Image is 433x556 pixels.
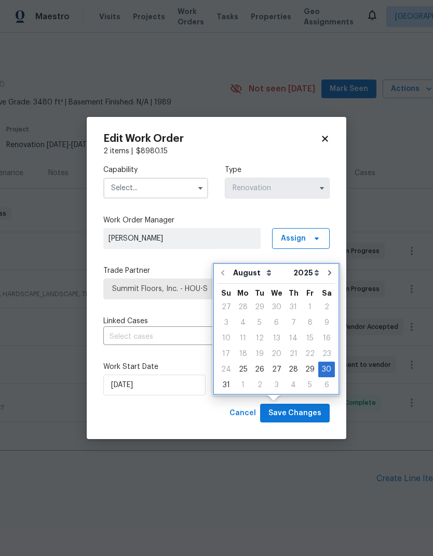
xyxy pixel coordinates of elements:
[302,300,318,314] div: 1
[285,362,302,377] div: Thu Aug 28 2025
[285,346,302,362] div: Thu Aug 21 2025
[218,300,235,314] div: 27
[231,265,291,281] select: Month
[235,347,251,361] div: 18
[251,330,268,346] div: Tue Aug 12 2025
[235,362,251,377] div: 25
[318,347,335,361] div: 23
[251,315,268,330] div: Tue Aug 05 2025
[268,362,285,377] div: 27
[318,362,335,377] div: 30
[225,178,330,198] input: Select...
[268,362,285,377] div: Wed Aug 27 2025
[251,346,268,362] div: Tue Aug 19 2025
[318,315,335,330] div: 9
[318,362,335,377] div: Sat Aug 30 2025
[136,148,168,155] span: $ 8980.15
[229,407,256,420] span: Cancel
[306,289,314,297] abbr: Friday
[251,315,268,330] div: 5
[103,316,148,326] span: Linked Cases
[103,165,208,175] label: Capability
[281,233,306,244] span: Assign
[285,330,302,346] div: Thu Aug 14 2025
[268,377,285,393] div: Wed Sep 03 2025
[318,378,335,392] div: 6
[235,315,251,330] div: Mon Aug 04 2025
[318,299,335,315] div: Sat Aug 02 2025
[302,377,318,393] div: Fri Sep 05 2025
[225,165,330,175] label: Type
[235,362,251,377] div: Mon Aug 25 2025
[302,362,318,377] div: Fri Aug 29 2025
[235,299,251,315] div: Mon Jul 28 2025
[251,378,268,392] div: 2
[302,315,318,330] div: 8
[322,262,337,283] button: Go to next month
[318,315,335,330] div: Sat Aug 09 2025
[322,289,332,297] abbr: Saturday
[225,404,260,423] button: Cancel
[268,331,285,346] div: 13
[235,315,251,330] div: 4
[194,182,207,194] button: Show options
[235,331,251,346] div: 11
[285,377,302,393] div: Thu Sep 04 2025
[109,233,255,244] span: [PERSON_NAME]
[251,347,268,361] div: 19
[103,266,330,276] label: Trade Partner
[302,378,318,392] div: 5
[318,300,335,314] div: 2
[235,346,251,362] div: Mon Aug 18 2025
[251,377,268,393] div: Tue Sep 02 2025
[218,315,235,330] div: 3
[237,289,249,297] abbr: Monday
[251,362,268,377] div: 26
[289,289,299,297] abbr: Thursday
[285,347,302,361] div: 21
[285,315,302,330] div: 7
[268,300,285,314] div: 30
[251,362,268,377] div: Tue Aug 26 2025
[316,182,328,194] button: Show options
[251,331,268,346] div: 12
[103,329,301,345] input: Select cases
[235,300,251,314] div: 28
[218,346,235,362] div: Sun Aug 17 2025
[318,330,335,346] div: Sat Aug 16 2025
[291,265,322,281] select: Year
[103,362,208,372] label: Work Start Date
[302,299,318,315] div: Fri Aug 01 2025
[302,331,318,346] div: 15
[268,299,285,315] div: Wed Jul 30 2025
[221,289,231,297] abbr: Sunday
[260,404,330,423] button: Save Changes
[103,146,330,156] div: 2 items |
[215,262,231,283] button: Go to previous month
[268,330,285,346] div: Wed Aug 13 2025
[218,377,235,393] div: Sun Aug 31 2025
[103,375,206,395] input: M/D/YYYY
[251,299,268,315] div: Tue Jul 29 2025
[235,378,251,392] div: 1
[302,315,318,330] div: Fri Aug 08 2025
[235,330,251,346] div: Mon Aug 11 2025
[235,377,251,393] div: Mon Sep 01 2025
[285,331,302,346] div: 14
[103,215,330,226] label: Work Order Manager
[318,331,335,346] div: 16
[255,289,264,297] abbr: Tuesday
[268,315,285,330] div: Wed Aug 06 2025
[112,284,321,294] span: Summit Floors, Inc. - HOU-S
[218,362,235,377] div: Sun Aug 24 2025
[302,330,318,346] div: Fri Aug 15 2025
[285,299,302,315] div: Thu Jul 31 2025
[271,289,282,297] abbr: Wednesday
[302,346,318,362] div: Fri Aug 22 2025
[268,315,285,330] div: 6
[302,347,318,361] div: 22
[268,347,285,361] div: 20
[218,331,235,346] div: 10
[251,300,268,314] div: 29
[103,178,208,198] input: Select...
